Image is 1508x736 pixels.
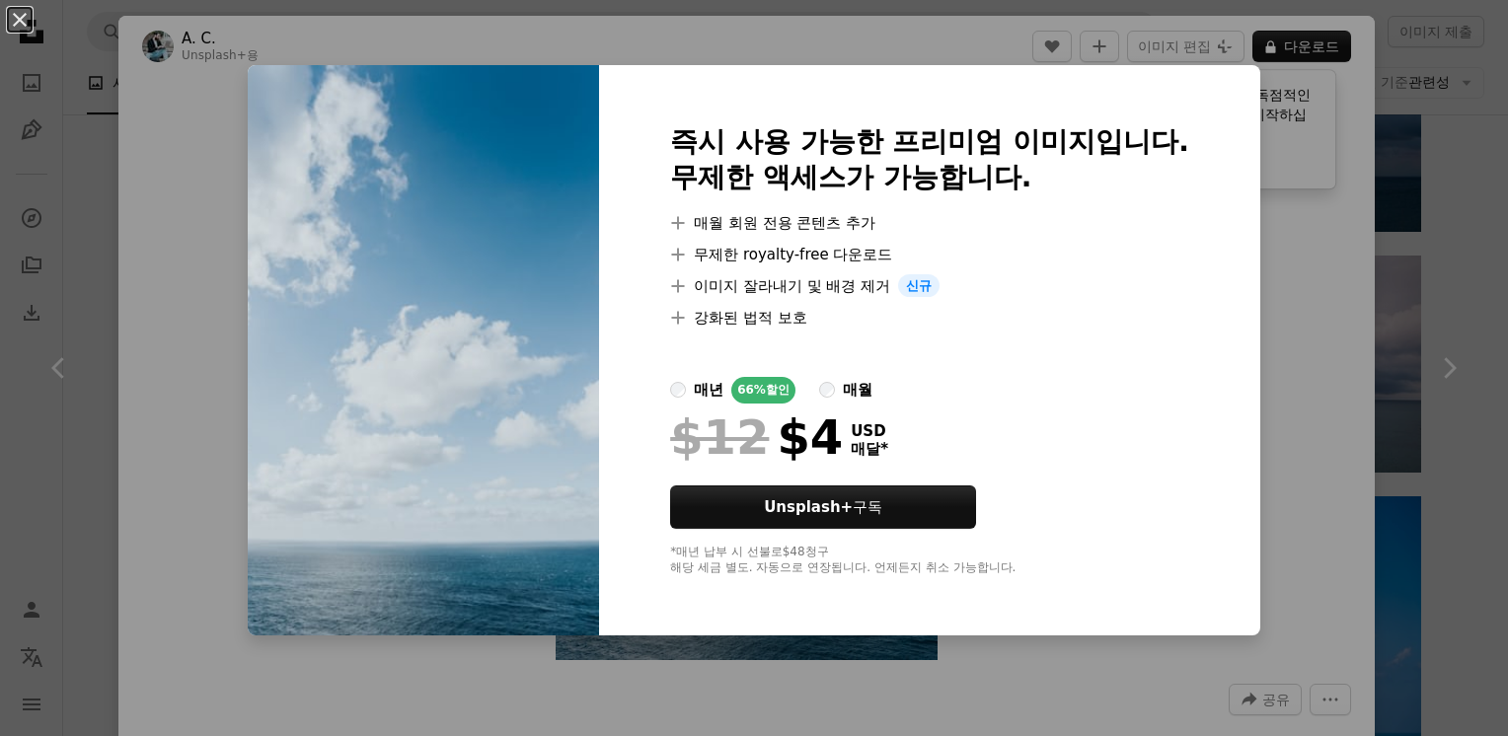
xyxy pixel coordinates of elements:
[851,422,888,440] span: USD
[694,378,723,402] div: 매년
[670,485,976,529] button: Unsplash+구독
[670,545,1189,576] div: *매년 납부 시 선불로 $48 청구 해당 세금 별도. 자동으로 연장됩니다. 언제든지 취소 가능합니다.
[670,211,1189,235] li: 매월 회원 전용 콘텐츠 추가
[898,274,940,298] span: 신규
[731,377,795,404] div: 66% 할인
[670,274,1189,298] li: 이미지 잘라내기 및 배경 제거
[843,378,872,402] div: 매월
[670,411,769,463] span: $12
[670,411,843,463] div: $4
[764,498,853,516] strong: Unsplash+
[670,382,686,398] input: 매년66%할인
[670,124,1189,195] h2: 즉시 사용 가능한 프리미엄 이미지입니다. 무제한 액세스가 가능합니다.
[670,243,1189,266] li: 무제한 royalty-free 다운로드
[670,306,1189,330] li: 강화된 법적 보호
[248,65,599,636] img: premium_photo-1664526283895-54f9de9e0d96
[819,382,835,398] input: 매월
